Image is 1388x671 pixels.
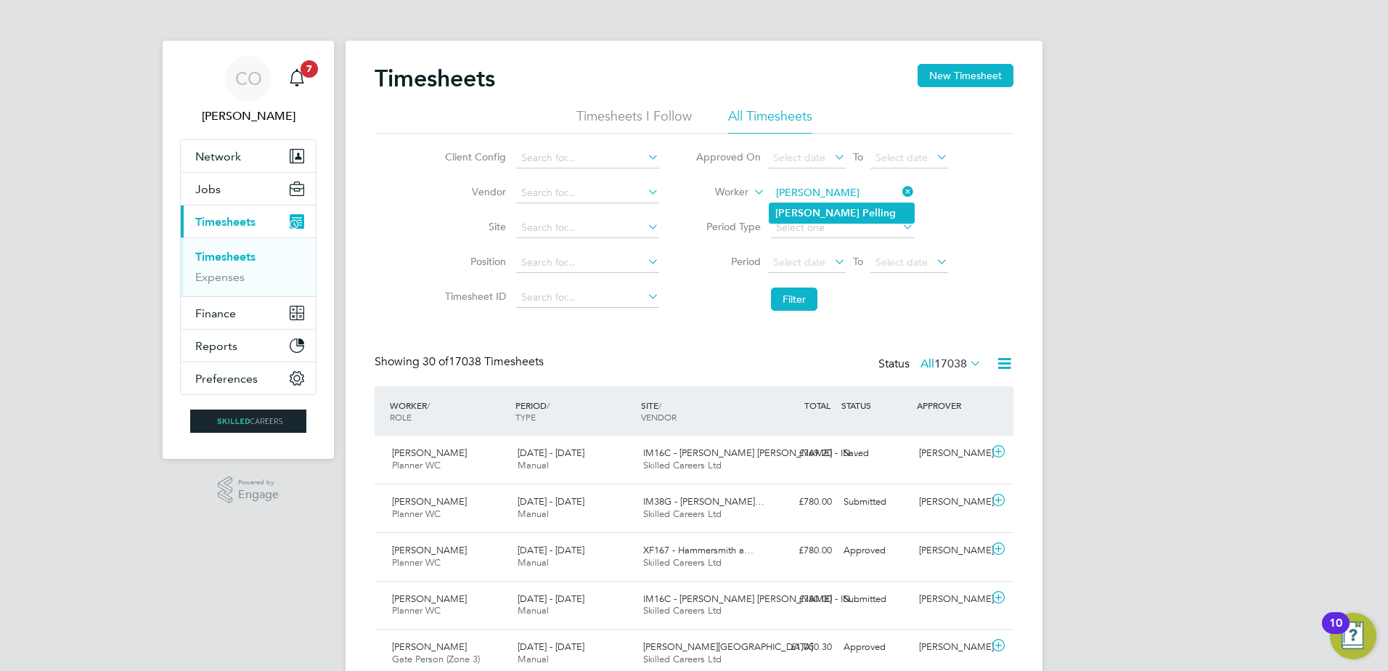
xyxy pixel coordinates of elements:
span: Powered by [238,476,279,489]
input: Search for... [771,183,914,203]
a: Powered byEngage [218,476,279,504]
li: All Timesheets [728,107,812,134]
span: Timesheets [195,215,256,229]
span: CO [235,69,262,88]
div: Saved [838,442,913,465]
span: Engage [238,489,279,501]
div: Submitted [838,587,913,611]
div: Timesheets [181,237,316,296]
label: Site [441,220,506,233]
div: Submitted [838,490,913,514]
div: Approved [838,539,913,563]
span: Planner WC [392,556,441,569]
span: [PERSON_NAME] [392,447,467,459]
span: Gate Person (Zone 3) [392,653,480,665]
span: Planner WC [392,459,441,471]
span: Manual [518,508,549,520]
span: [PERSON_NAME] [392,495,467,508]
div: £780.00 [762,490,838,514]
div: £769.20 [762,442,838,465]
button: Network [181,140,316,172]
input: Search for... [516,218,659,238]
span: Manual [518,604,549,617]
nav: Main navigation [163,41,334,459]
label: Timesheet ID [441,290,506,303]
li: Timesheets I Follow [576,107,692,134]
input: Search for... [516,183,659,203]
span: Preferences [195,372,258,386]
input: Select one [771,218,914,238]
div: PERIOD [512,392,637,430]
span: [PERSON_NAME] [392,593,467,605]
span: Jobs [195,182,221,196]
button: Reports [181,330,316,362]
span: Manual [518,653,549,665]
span: Select date [773,151,825,164]
b: Pelling [862,207,896,219]
span: To [849,252,867,271]
span: Manual [518,459,549,471]
span: Select date [875,151,928,164]
button: Filter [771,288,817,311]
span: Select date [773,256,825,269]
span: [PERSON_NAME][GEOGRAPHIC_DATA] [643,640,813,653]
div: £780.00 [762,587,838,611]
div: [PERSON_NAME] [913,635,989,659]
button: Open Resource Center, 10 new notifications [1330,613,1376,659]
span: Reports [195,339,237,353]
div: Showing [375,354,547,370]
button: Jobs [181,173,316,205]
span: XF167 - Hammersmith a… [643,544,754,556]
label: Client Config [441,150,506,163]
label: Period [695,255,761,268]
input: Search for... [516,288,659,308]
span: IM16C - [PERSON_NAME] [PERSON_NAME] - IN… [643,593,860,605]
button: Preferences [181,362,316,394]
span: Finance [195,306,236,320]
a: CO[PERSON_NAME] [180,55,317,125]
span: [DATE] - [DATE] [518,640,584,653]
a: Timesheets [195,250,256,264]
span: 7 [301,60,318,78]
h2: Timesheets [375,64,495,93]
span: Skilled Careers Ltd [643,508,722,520]
input: Search for... [516,148,659,168]
span: 17038 Timesheets [422,354,544,369]
span: ROLE [390,411,412,423]
label: All [920,357,981,371]
span: [DATE] - [DATE] [518,593,584,605]
span: 17038 [934,357,967,371]
span: VENDOR [641,411,677,423]
div: [PERSON_NAME] [913,442,989,465]
span: Craig O'Donovan [180,107,317,125]
div: APPROVER [913,392,989,418]
span: IM16C - [PERSON_NAME] [PERSON_NAME] - IN… [643,447,860,459]
span: / [658,399,661,411]
span: Planner WC [392,604,441,617]
span: [DATE] - [DATE] [518,544,584,556]
span: [DATE] - [DATE] [518,447,584,459]
a: Go to home page [180,410,317,433]
img: skilledcareers-logo-retina.png [190,410,306,433]
a: Expenses [195,270,245,284]
label: Position [441,255,506,268]
div: £1,050.30 [762,635,838,659]
div: STATUS [838,392,913,418]
span: / [547,399,550,411]
label: Vendor [441,185,506,198]
span: Manual [518,556,549,569]
div: [PERSON_NAME] [913,539,989,563]
label: Worker [683,185,748,200]
span: Select date [875,256,928,269]
div: £780.00 [762,539,838,563]
span: [PERSON_NAME] [392,640,467,653]
span: Planner WC [392,508,441,520]
span: Skilled Careers Ltd [643,459,722,471]
label: Period Type [695,220,761,233]
span: IM38G - [PERSON_NAME]… [643,495,764,508]
button: Finance [181,297,316,329]
div: Status [878,354,984,375]
span: [PERSON_NAME] [392,544,467,556]
a: 7 [282,55,311,102]
b: [PERSON_NAME] [775,207,860,219]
